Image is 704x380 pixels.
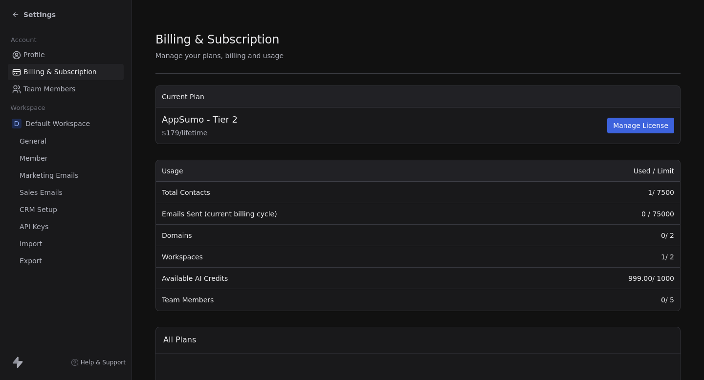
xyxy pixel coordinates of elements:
th: Used / Limit [516,160,680,182]
span: Account [6,33,41,47]
span: Export [20,256,42,266]
span: Sales Emails [20,188,63,198]
th: Current Plan [156,86,680,107]
a: Marketing Emails [8,168,124,184]
span: Profile [23,50,45,60]
a: Billing & Subscription [8,64,124,80]
button: Manage License [607,118,674,133]
span: General [20,136,46,147]
td: 999.00 / 1000 [516,268,680,289]
td: 0 / 75000 [516,203,680,225]
td: Team Members [156,289,516,311]
span: $ 179 / lifetime [162,128,605,138]
span: Manage your plans, billing and usage [155,52,284,60]
a: Settings [12,10,56,20]
td: Workspaces [156,246,516,268]
td: Domains [156,225,516,246]
a: Export [8,253,124,269]
span: CRM Setup [20,205,57,215]
td: 1 / 7500 [516,182,680,203]
a: CRM Setup [8,202,124,218]
a: Import [8,236,124,252]
span: Import [20,239,42,249]
td: Total Contacts [156,182,516,203]
span: Settings [23,10,56,20]
span: D [12,119,22,128]
span: Default Workspace [25,119,90,128]
td: Available AI Credits [156,268,516,289]
span: Team Members [23,84,75,94]
span: AppSumo - Tier 2 [162,113,238,126]
span: All Plans [163,334,196,346]
span: Member [20,153,48,164]
span: Billing & Subscription [155,32,279,47]
span: API Keys [20,222,48,232]
a: General [8,133,124,149]
th: Usage [156,160,516,182]
td: 0 / 5 [516,289,680,311]
a: API Keys [8,219,124,235]
a: Profile [8,47,124,63]
span: Billing & Subscription [23,67,97,77]
a: Sales Emails [8,185,124,201]
a: Team Members [8,81,124,97]
td: 0 / 2 [516,225,680,246]
span: Help & Support [81,359,126,366]
a: Help & Support [71,359,126,366]
td: Emails Sent (current billing cycle) [156,203,516,225]
td: 1 / 2 [516,246,680,268]
span: Marketing Emails [20,170,78,181]
span: Workspace [6,101,49,115]
a: Member [8,150,124,167]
